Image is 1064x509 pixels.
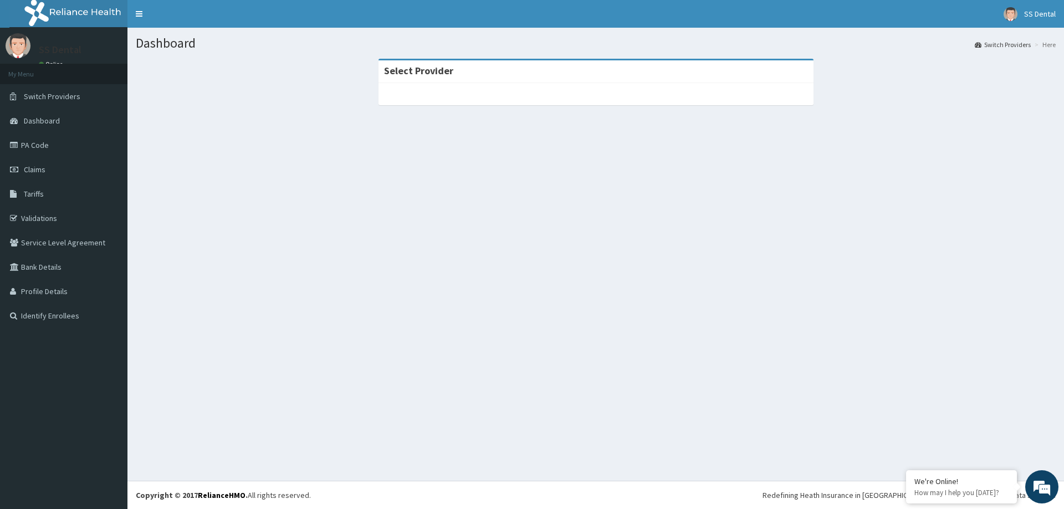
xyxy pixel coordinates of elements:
[1032,40,1056,49] li: Here
[58,62,186,76] div: Chat with us now
[21,55,45,83] img: d_794563401_company_1708531726252_794563401
[136,36,1056,50] h1: Dashboard
[6,302,211,341] textarea: Type your message and hit 'Enter'
[24,116,60,126] span: Dashboard
[384,64,453,77] strong: Select Provider
[182,6,208,32] div: Minimize live chat window
[127,481,1064,509] footer: All rights reserved.
[975,40,1031,49] a: Switch Providers
[64,140,153,251] span: We're online!
[39,60,65,68] a: Online
[39,45,81,55] p: SS Dental
[1004,7,1017,21] img: User Image
[198,490,245,500] a: RelianceHMO
[24,91,80,101] span: Switch Providers
[914,476,1009,486] div: We're Online!
[914,488,1009,497] p: How may I help you today?
[6,33,30,58] img: User Image
[1024,9,1056,19] span: SS Dental
[763,490,1056,501] div: Redefining Heath Insurance in [GEOGRAPHIC_DATA] using Telemedicine and Data Science!
[24,189,44,199] span: Tariffs
[24,164,45,174] span: Claims
[136,490,248,500] strong: Copyright © 2017 .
